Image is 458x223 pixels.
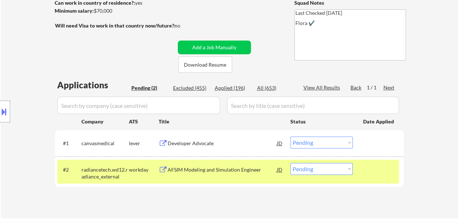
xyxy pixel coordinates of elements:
div: no [175,22,195,29]
div: ATS [129,118,159,125]
div: workday [129,166,159,173]
div: JD [276,136,283,150]
div: lever [129,140,159,147]
div: View All Results [303,84,342,91]
input: Search by company (case sensitive) [57,97,220,114]
div: Next [383,84,395,91]
div: All (653) [257,84,293,92]
div: Date Applied [363,118,395,125]
div: Title [159,118,283,125]
div: AFSIM Modeling and Simulation Engineer [168,166,277,173]
div: $70,000 [55,7,175,14]
div: JD [276,163,283,176]
strong: Minimum salary: [55,8,94,14]
div: 1 / 1 [367,84,383,91]
div: Applied (196) [215,84,251,92]
strong: Will need Visa to work in that country now/future?: [55,22,176,29]
div: Pending (2) [131,84,168,92]
div: Back [350,84,362,91]
button: Download Resume [178,56,232,73]
div: Status [290,115,353,128]
input: Search by title (case sensitive) [227,97,399,114]
div: Excluded (455) [173,84,209,92]
button: Add a Job Manually [178,41,251,54]
div: Developer Advocate [168,140,277,147]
